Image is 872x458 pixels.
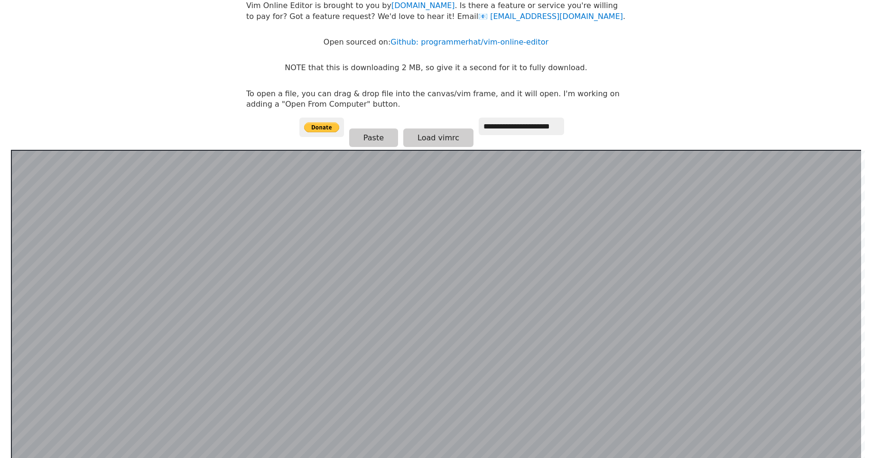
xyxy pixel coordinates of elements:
[403,128,473,147] button: Load vimrc
[285,63,587,73] p: NOTE that this is downloading 2 MB, so give it a second for it to fully download.
[391,1,455,10] a: [DOMAIN_NAME]
[349,128,398,147] button: Paste
[246,89,626,110] p: To open a file, you can drag & drop file into the canvas/vim frame, and it will open. I'm working...
[478,12,623,21] a: [EMAIL_ADDRESS][DOMAIN_NAME]
[246,0,626,22] p: Vim Online Editor is brought to you by . Is there a feature or service you're willing to pay for?...
[324,37,548,47] p: Open sourced on:
[390,37,548,46] a: Github: programmerhat/vim-online-editor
